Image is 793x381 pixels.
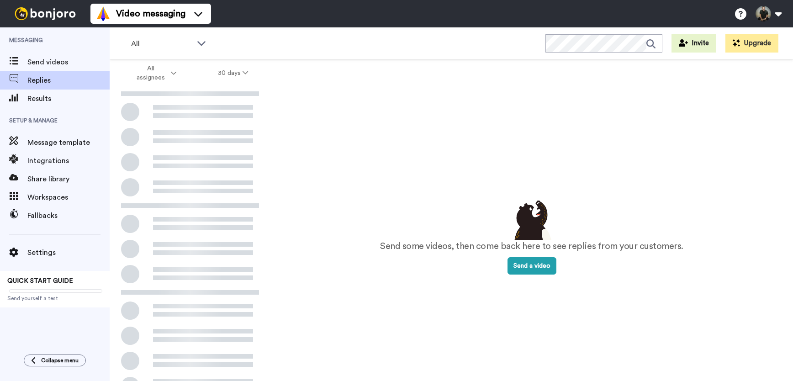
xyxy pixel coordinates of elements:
[131,38,192,49] span: All
[24,355,86,366] button: Collapse menu
[132,64,169,82] span: All assignees
[380,240,683,253] p: Send some videos, then come back here to see replies from your customers.
[27,210,110,221] span: Fallbacks
[27,93,110,104] span: Results
[111,60,197,86] button: All assignees
[7,278,73,284] span: QUICK START GUIDE
[116,7,185,20] span: Video messaging
[509,198,555,240] img: results-emptystates.png
[508,263,556,269] a: Send a video
[508,257,556,275] button: Send a video
[27,192,110,203] span: Workspaces
[27,75,110,86] span: Replies
[11,7,79,20] img: bj-logo-header-white.svg
[41,357,79,364] span: Collapse menu
[197,65,269,81] button: 30 days
[725,34,778,53] button: Upgrade
[671,34,716,53] button: Invite
[27,155,110,166] span: Integrations
[7,295,102,302] span: Send yourself a test
[96,6,111,21] img: vm-color.svg
[27,174,110,185] span: Share library
[27,247,110,258] span: Settings
[27,57,110,68] span: Send videos
[27,137,110,148] span: Message template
